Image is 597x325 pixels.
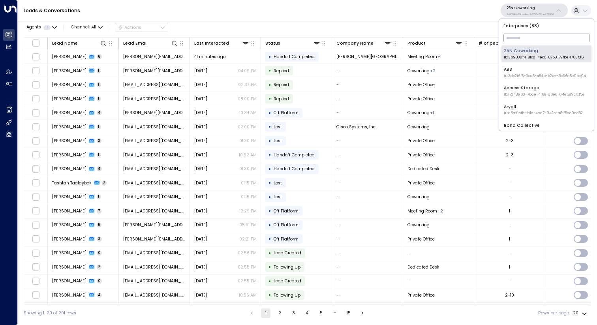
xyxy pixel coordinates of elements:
[238,250,257,256] p: 02:56 PM
[97,68,101,73] span: 1
[509,264,510,270] div: 1
[358,308,367,318] button: Go to next page
[507,13,554,16] p: 3b9800f4-81ca-4ec0-8758-72fbe4763f36
[239,236,257,242] p: 02:21 PM
[274,124,282,130] span: Lost
[407,124,430,130] span: Coworking
[52,152,86,158] span: Kalyan Akkasani
[194,152,207,158] span: Jun 12, 2025
[97,293,102,298] span: 4
[194,124,207,130] span: Aug 26, 2025
[123,82,186,88] span: nashondupuy@gmail.com
[407,68,430,74] span: Coworking
[241,180,257,186] p: 01:15 PM
[52,138,86,144] span: Kalyan Akkasani
[336,40,374,47] div: Company Name
[509,278,511,284] div: -
[123,278,186,284] span: jacobtzwiezen@outlook.com
[506,152,514,158] div: 2-3
[123,250,186,256] span: jacobtzwiezen@outlook.com
[238,96,257,102] p: 08:00 PM
[24,310,76,316] div: Showing 1-20 of 291 rows
[407,40,426,47] div: Product
[261,308,270,318] button: page 1
[274,54,315,60] span: Handoff Completed
[268,108,271,118] div: •
[32,137,39,145] span: Toggle select row
[32,221,39,229] span: Toggle select row
[194,39,250,47] div: Last Interacted
[274,82,289,88] span: Replied
[32,277,39,285] span: Toggle select row
[274,180,282,186] span: Lost
[194,54,225,60] span: 41 minutes ago
[239,292,257,298] p: 10:56 AM
[52,124,86,130] span: Abdullah Al-Syed
[52,96,86,102] span: Michelle Everhart
[123,124,186,130] span: abdullahzaf@gmail.com
[32,207,39,215] span: Toggle select row
[501,21,591,30] p: Enterprises ( 88 )
[123,264,186,270] span: jacobtzwiezen@outlook.com
[247,308,368,318] nav: pagination navigation
[332,134,403,148] td: -
[403,274,474,288] td: -
[238,124,257,130] p: 02:00 PM
[97,265,102,270] span: 2
[407,96,435,102] span: Private Office
[52,82,86,88] span: Nashon Dupuy
[509,180,511,186] div: -
[265,40,280,47] div: Status
[268,178,271,188] div: •
[123,236,186,242] span: jonathan@lokationre.com
[118,25,142,30] div: Actions
[509,166,511,172] div: -
[97,250,102,255] span: 0
[238,278,257,284] p: 02:55 PM
[344,308,353,318] button: Go to page 15
[52,236,86,242] span: Jonathan Lickstein
[123,39,178,47] div: Lead Email
[265,39,321,47] div: Status
[403,246,474,260] td: -
[430,110,434,116] div: Private Office
[509,208,510,214] div: 1
[274,110,298,116] span: Off Platform
[32,53,39,60] span: Toggle select row
[274,278,301,284] span: Lead Created
[239,208,257,214] p: 12:29 PM
[52,40,78,47] div: Lead Name
[407,110,430,116] span: Coworking
[238,82,257,88] p: 02:37 PM
[194,222,207,228] span: Aug 25, 2025
[32,39,39,47] span: Toggle select all
[407,152,435,158] span: Private Office
[407,222,430,228] span: Coworking
[275,308,284,318] button: Go to page 2
[274,250,301,256] span: Lead Created
[504,66,586,79] div: ABS
[123,110,186,116] span: gabis@slhaccounting.com
[52,39,107,47] div: Lead Name
[509,222,511,228] div: -
[123,222,186,228] span: tobie@nextgen-media.net
[239,138,257,144] p: 01:30 PM
[194,292,207,298] span: Aug 22, 2025
[26,25,41,30] span: Agents
[268,234,271,244] div: •
[504,104,583,116] div: Arygll
[332,162,403,176] td: -
[437,208,443,214] div: Private Office,Virtual Office
[241,194,257,200] p: 01:15 PM
[97,209,102,214] span: 7
[52,54,86,60] span: Karol Wright
[268,66,271,76] div: •
[52,264,86,270] span: Jacob Zwiezen
[123,40,148,47] div: Lead Email
[332,204,403,218] td: -
[52,180,92,186] span: Tashtan Taalaybek
[97,237,102,242] span: 3
[123,180,186,186] span: tashtand@gmail.com
[123,152,186,158] span: krakkasani@crocusitllc.com
[97,194,101,199] span: 1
